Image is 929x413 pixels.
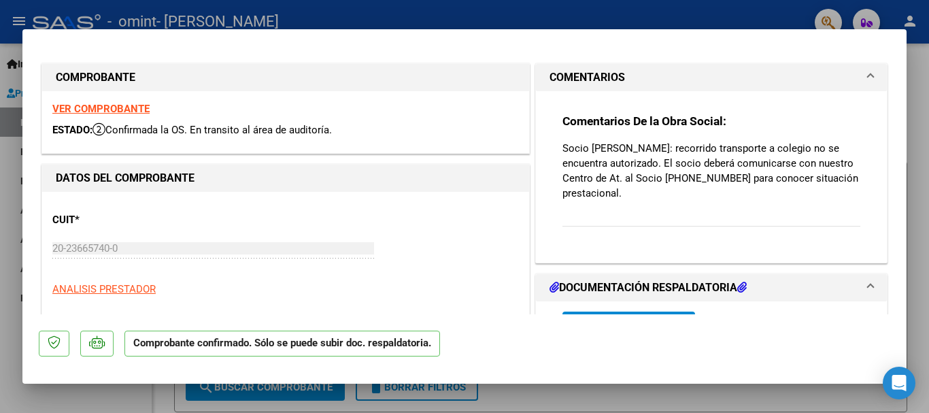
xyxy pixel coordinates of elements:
[536,64,887,91] mat-expansion-panel-header: COMENTARIOS
[536,274,887,301] mat-expansion-panel-header: DOCUMENTACIÓN RESPALDATORIA
[562,312,695,337] button: Agregar Documento
[52,103,150,115] a: VER COMPROBANTE
[883,367,915,399] div: Open Intercom Messenger
[52,124,92,136] span: ESTADO:
[56,171,195,184] strong: DATOS DEL COMPROBANTE
[550,280,747,296] h1: DOCUMENTACIÓN RESPALDATORIA
[52,212,192,228] p: CUIT
[52,283,156,295] span: ANALISIS PRESTADOR
[562,114,726,128] strong: Comentarios De la Obra Social:
[536,91,887,262] div: COMENTARIOS
[550,69,625,86] h1: COMENTARIOS
[56,71,135,84] strong: COMPROBANTE
[92,124,332,136] span: Confirmada la OS. En transito al área de auditoría.
[562,141,860,201] p: Socio [PERSON_NAME]: recorrido transporte a colegio no se encuentra autorizado. El socio deberá c...
[124,331,440,357] p: Comprobante confirmado. Sólo se puede subir doc. respaldatoria.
